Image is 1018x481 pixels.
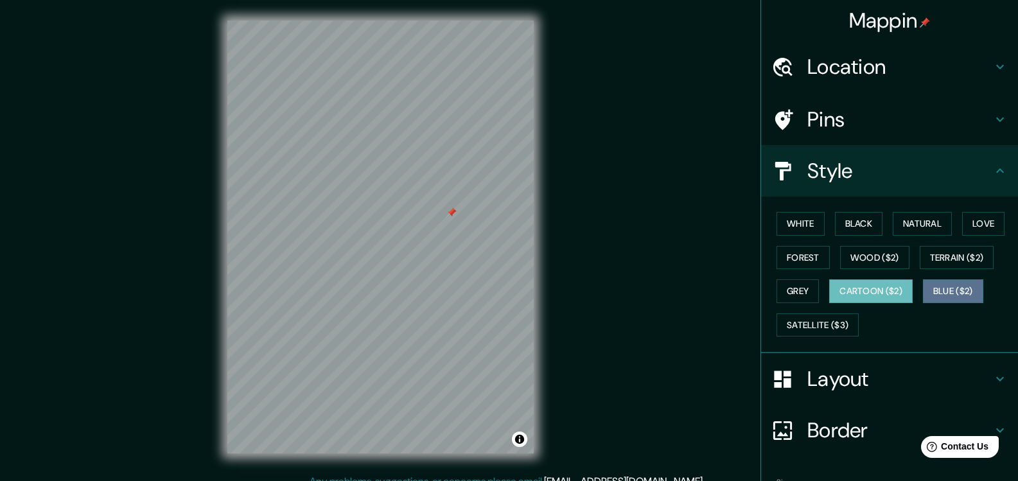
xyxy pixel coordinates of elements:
[777,313,859,337] button: Satellite ($3)
[761,145,1018,197] div: Style
[512,432,527,447] button: Toggle attribution
[807,158,992,184] h4: Style
[761,94,1018,145] div: Pins
[904,431,1004,467] iframe: Help widget launcher
[777,212,825,236] button: White
[920,246,994,270] button: Terrain ($2)
[807,107,992,132] h4: Pins
[777,246,830,270] button: Forest
[920,17,930,28] img: pin-icon.png
[761,41,1018,92] div: Location
[807,54,992,80] h4: Location
[840,246,909,270] button: Wood ($2)
[923,279,983,303] button: Blue ($2)
[777,279,819,303] button: Grey
[962,212,1005,236] button: Love
[835,212,883,236] button: Black
[807,366,992,392] h4: Layout
[893,212,952,236] button: Natural
[829,279,913,303] button: Cartoon ($2)
[761,405,1018,456] div: Border
[807,417,992,443] h4: Border
[761,353,1018,405] div: Layout
[849,8,931,33] h4: Mappin
[227,21,534,453] canvas: Map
